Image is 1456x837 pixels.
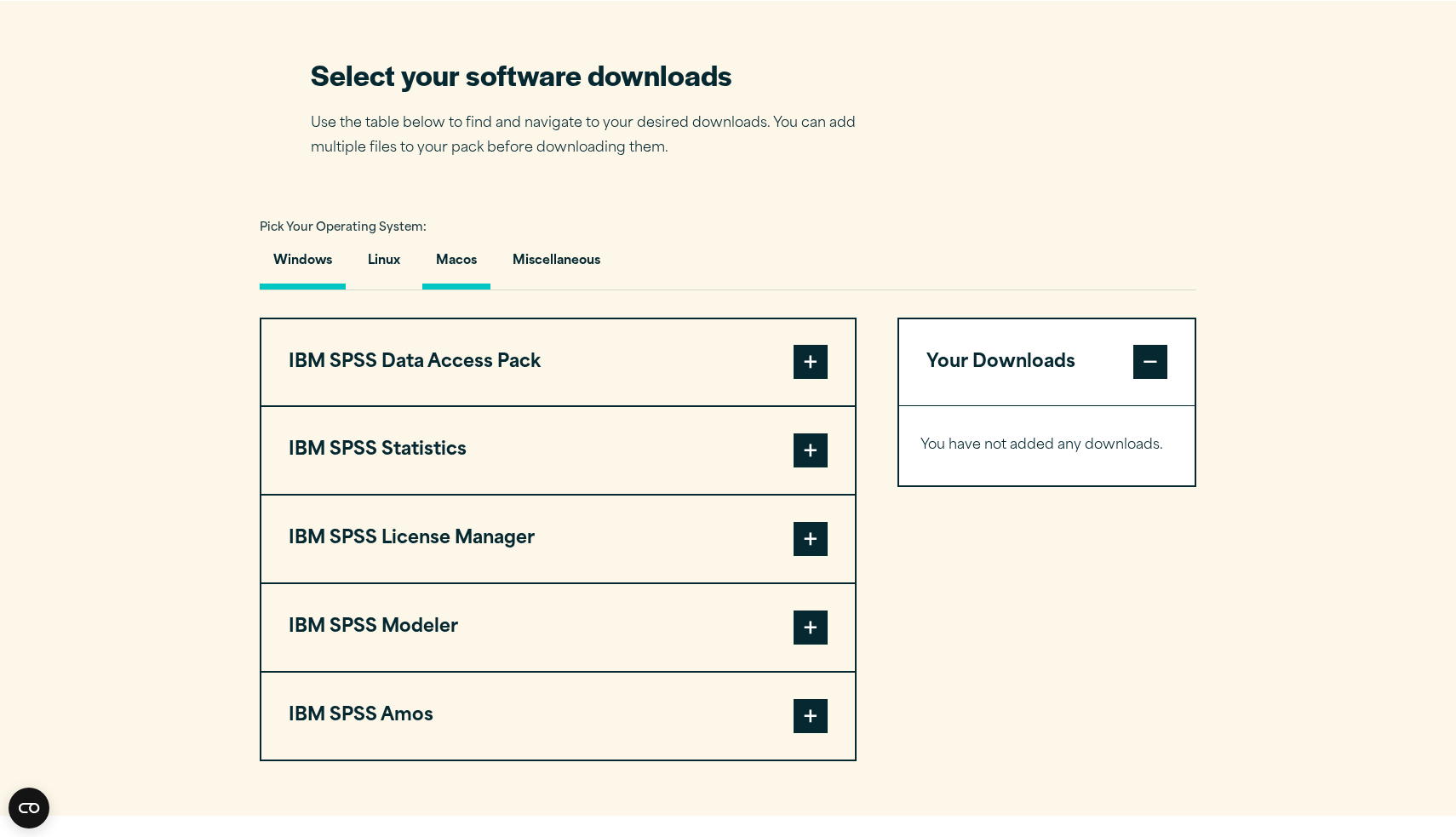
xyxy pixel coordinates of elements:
[311,112,881,161] p: Use the table below to find and navigate to your desired downloads. You can add multiple files to...
[9,788,49,828] button: Open CMP widget
[499,241,614,290] button: Miscellaneous
[899,405,1195,485] div: Your Downloads
[261,673,855,760] button: IBM SPSS Amos
[422,241,490,290] button: Macos
[311,55,881,94] h2: Select your software downloads
[261,319,855,406] button: IBM SPSS Data Access Pack
[261,584,855,671] button: IBM SPSS Modeler
[260,222,427,233] span: Pick Your Operating System:
[261,407,855,494] button: IBM SPSS Statistics
[260,241,346,290] button: Windows
[261,496,855,582] button: IBM SPSS License Manager
[899,319,1195,406] button: Your Downloads
[354,241,414,290] button: Linux
[920,433,1173,458] p: You have not added any downloads.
